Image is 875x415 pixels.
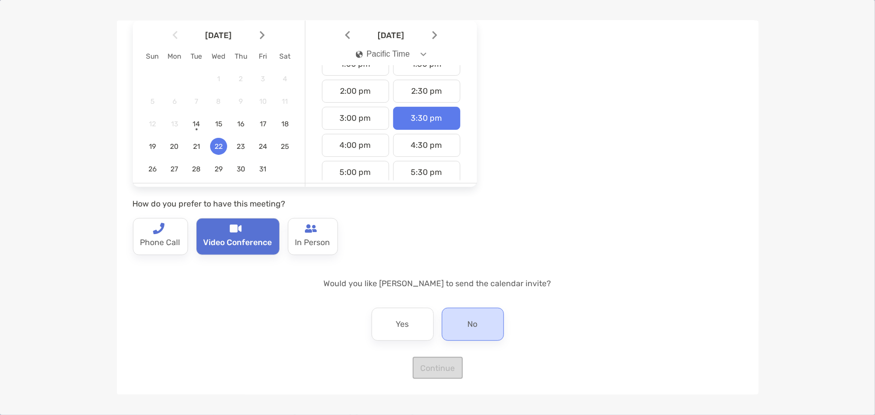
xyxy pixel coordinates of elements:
div: 4:00 pm [322,134,389,157]
div: 3:30 pm [393,107,460,130]
span: 9 [232,97,249,106]
p: Yes [396,316,409,332]
span: 18 [276,120,293,128]
span: 17 [254,120,271,128]
span: 29 [210,165,227,173]
p: Phone Call [140,235,181,251]
div: Mon [163,52,186,61]
p: Would you like [PERSON_NAME] to send the calendar invite? [133,277,743,290]
span: 31 [254,165,271,173]
div: 2:30 pm [393,80,460,103]
img: Arrow icon [432,31,437,40]
span: 11 [276,97,293,106]
div: Sun [141,52,163,61]
img: Open dropdown arrow [420,53,426,56]
span: [DATE] [352,31,430,40]
div: 4:30 pm [393,134,460,157]
span: 4 [276,75,293,83]
img: icon [356,51,363,58]
div: 5:00 pm [322,161,389,184]
div: 3:00 pm [322,107,389,130]
div: Thu [230,52,252,61]
span: 14 [188,120,205,128]
img: type-call [152,223,164,235]
span: 15 [210,120,227,128]
span: 21 [188,142,205,151]
span: 2 [232,75,249,83]
img: Arrow icon [345,31,350,40]
img: Arrow icon [260,31,265,40]
span: 1 [210,75,227,83]
p: Video Conference [204,235,272,251]
div: 2:00 pm [322,80,389,103]
span: 12 [144,120,161,128]
span: 28 [188,165,205,173]
span: 8 [210,97,227,106]
span: 22 [210,142,227,151]
span: 25 [276,142,293,151]
div: Pacific Time [356,50,410,59]
span: 27 [166,165,183,173]
span: 10 [254,97,271,106]
div: Tue [186,52,208,61]
div: 5:30 pm [393,161,460,184]
span: 3 [254,75,271,83]
img: type-call [230,223,242,235]
span: 5 [144,97,161,106]
button: iconPacific Time [347,43,435,66]
img: type-call [305,223,317,235]
img: Arrow icon [172,31,178,40]
span: [DATE] [180,31,258,40]
span: 20 [166,142,183,151]
p: No [468,316,478,332]
div: Fri [252,52,274,61]
span: 19 [144,142,161,151]
span: 6 [166,97,183,106]
span: 30 [232,165,249,173]
div: Sat [274,52,296,61]
span: 23 [232,142,249,151]
span: 13 [166,120,183,128]
span: 16 [232,120,249,128]
span: 7 [188,97,205,106]
p: How do you prefer to have this meeting? [133,197,477,210]
div: Wed [208,52,230,61]
p: In Person [295,235,330,251]
span: 24 [254,142,271,151]
span: 26 [144,165,161,173]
